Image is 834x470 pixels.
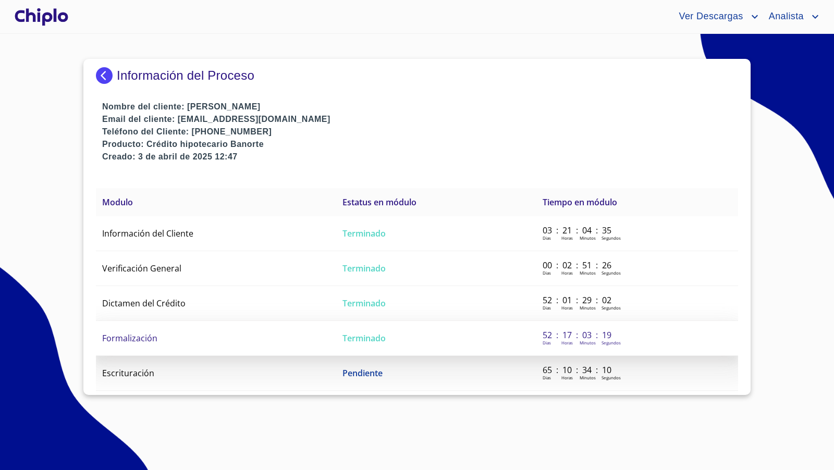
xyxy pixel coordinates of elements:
p: 52 : 17 : 03 : 19 [543,329,613,341]
p: 03 : 21 : 04 : 35 [543,225,613,236]
button: account of current user [671,8,761,25]
p: 52 : 01 : 29 : 02 [543,294,613,306]
span: Analista [761,8,809,25]
p: Horas [561,270,573,276]
button: account of current user [761,8,821,25]
p: Minutos [580,270,596,276]
span: Terminado [342,228,386,239]
p: Dias [543,235,551,241]
p: Segundos [602,305,621,311]
span: Modulo [102,196,133,208]
span: Ver Descargas [671,8,748,25]
p: 00 : 02 : 51 : 26 [543,259,613,271]
p: 65 : 10 : 34 : 10 [543,364,613,376]
p: Nombre del cliente: [PERSON_NAME] [102,101,738,113]
p: Dias [543,375,551,380]
p: Teléfono del Cliente: [PHONE_NUMBER] [102,126,738,138]
p: Email del cliente: [EMAIL_ADDRESS][DOMAIN_NAME] [102,113,738,126]
p: Dias [543,305,551,311]
div: Información del Proceso [96,67,738,84]
span: Escrituración [102,367,154,379]
span: Formalización [102,332,157,344]
span: Terminado [342,263,386,274]
p: Segundos [602,375,621,380]
p: Dias [543,340,551,345]
p: Segundos [602,235,621,241]
p: Información del Proceso [117,68,254,83]
span: Información del Cliente [102,228,193,239]
span: Pendiente [342,367,383,379]
p: Creado: 3 de abril de 2025 12:47 [102,151,738,163]
p: Horas [561,375,573,380]
span: Dictamen del Crédito [102,298,186,309]
p: Dias [543,270,551,276]
span: Tiempo en módulo [543,196,617,208]
span: Terminado [342,332,386,344]
p: Horas [561,340,573,345]
p: Minutos [580,340,596,345]
span: Terminado [342,298,386,309]
img: Docupass spot blue [96,67,117,84]
p: Horas [561,235,573,241]
span: Estatus en módulo [342,196,416,208]
p: Producto: Crédito hipotecario Banorte [102,138,738,151]
p: Segundos [602,340,621,345]
p: Minutos [580,305,596,311]
p: Minutos [580,375,596,380]
p: Segundos [602,270,621,276]
p: Horas [561,305,573,311]
p: Minutos [580,235,596,241]
span: Verificación General [102,263,181,274]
